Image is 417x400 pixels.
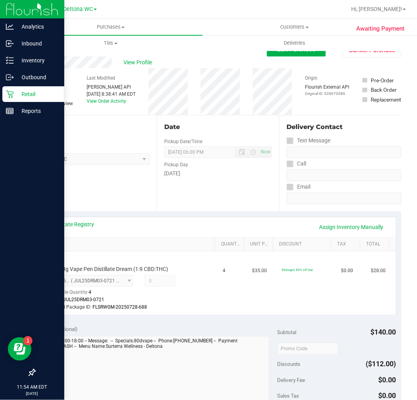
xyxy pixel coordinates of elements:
[277,329,297,335] span: Subtotal
[34,122,150,132] div: Location
[351,6,402,12] span: Hi, [PERSON_NAME]!
[277,343,338,355] input: Promo Code
[371,86,397,94] div: Back Order
[87,98,126,104] a: View Order Activity
[221,241,241,247] a: Quantity
[8,337,31,361] iframe: Resource center
[223,267,225,275] span: 4
[164,161,188,168] label: Pickup Day
[23,336,33,345] iframe: Resource center unread badge
[286,158,306,169] label: Call
[203,19,386,35] a: Customers
[305,84,349,96] div: Flourish External API
[366,241,386,247] a: Total
[286,181,310,193] label: Email
[4,391,61,396] p: [DATE]
[6,73,14,81] inline-svg: Outbound
[19,40,202,47] span: Tills
[250,241,270,247] a: Unit Price
[63,297,105,302] span: JUL25DRM03-0721
[87,84,136,91] div: [PERSON_NAME] API
[14,106,61,116] p: Reports
[286,146,401,158] input: Format: (999) 999-9999
[6,56,14,64] inline-svg: Inventory
[252,267,267,275] span: $35.00
[19,24,203,31] span: Purchases
[14,22,61,31] p: Analytics
[49,287,137,302] div: Available Quantity:
[379,376,396,384] span: $0.00
[87,75,115,82] label: Last Modified
[277,393,299,399] span: Sales Tax
[14,73,61,82] p: Outbound
[203,24,386,31] span: Customers
[371,76,394,84] div: Pre-Order
[371,328,396,336] span: $140.00
[47,220,94,228] a: View State Registry
[6,107,14,115] inline-svg: Reports
[4,384,61,391] p: 11:54 AM EDT
[279,241,328,247] a: Discount
[14,39,61,48] p: Inbound
[277,377,305,383] span: Delivery Fee
[164,138,202,145] label: Pickup Date/Time
[366,360,396,368] span: ($112.00)
[379,391,396,400] span: $0.00
[6,23,14,31] inline-svg: Analytics
[14,89,61,99] p: Retail
[371,267,386,275] span: $28.00
[337,241,357,247] a: Tax
[49,304,92,310] span: Original Package ID:
[49,265,169,273] span: SW 0.3g Vape Pen Distillate Dream (1:9 CBD:THC)
[277,357,301,371] span: Discounts
[341,267,353,275] span: $0.00
[203,35,386,51] a: Deliveries
[305,75,317,82] label: Origin
[286,135,330,146] label: Text Message
[14,56,61,65] p: Inventory
[282,268,313,272] span: 80dvape: 80% off line
[123,58,155,67] span: View Profile
[19,19,203,35] a: Purchases
[46,241,212,247] a: SKU
[305,91,349,96] p: Original ID: 328670086
[356,24,404,33] span: Awaiting Payment
[164,122,272,132] div: Date
[87,91,136,98] div: [DATE] 8:38:41 AM EDT
[19,35,203,51] a: Tills
[273,40,316,47] span: Deliveries
[286,122,401,132] div: Delivery Contact
[6,90,14,98] inline-svg: Retail
[286,169,401,181] input: Format: (999) 999-9999
[93,304,147,310] span: FLSRWGM-20250728-688
[164,169,272,178] div: [DATE]
[314,220,389,234] a: Assign Inventory Manually
[371,96,401,104] div: Replacement
[63,6,93,13] span: Deltona WC
[89,289,92,295] span: 4
[6,40,14,47] inline-svg: Inbound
